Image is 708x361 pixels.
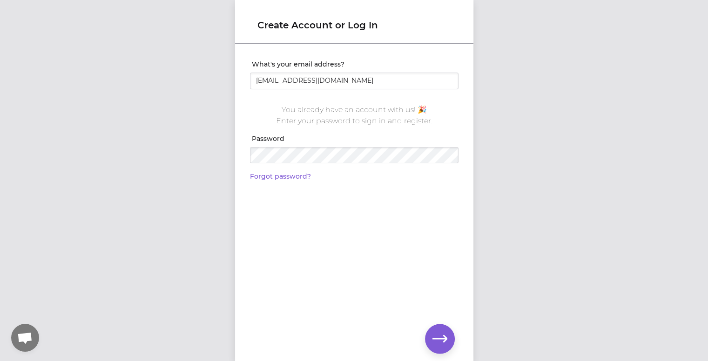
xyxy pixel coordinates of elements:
[250,73,459,89] input: Your email
[250,172,311,180] a: Forgot password?
[257,19,451,32] h1: Create Account or Log In
[252,134,459,143] label: Password
[257,104,451,115] p: You already have an account with us! 🎉
[257,115,451,127] p: Enter your password to sign in and register.
[11,324,39,352] div: Open chat
[252,60,459,69] label: What's your email address?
